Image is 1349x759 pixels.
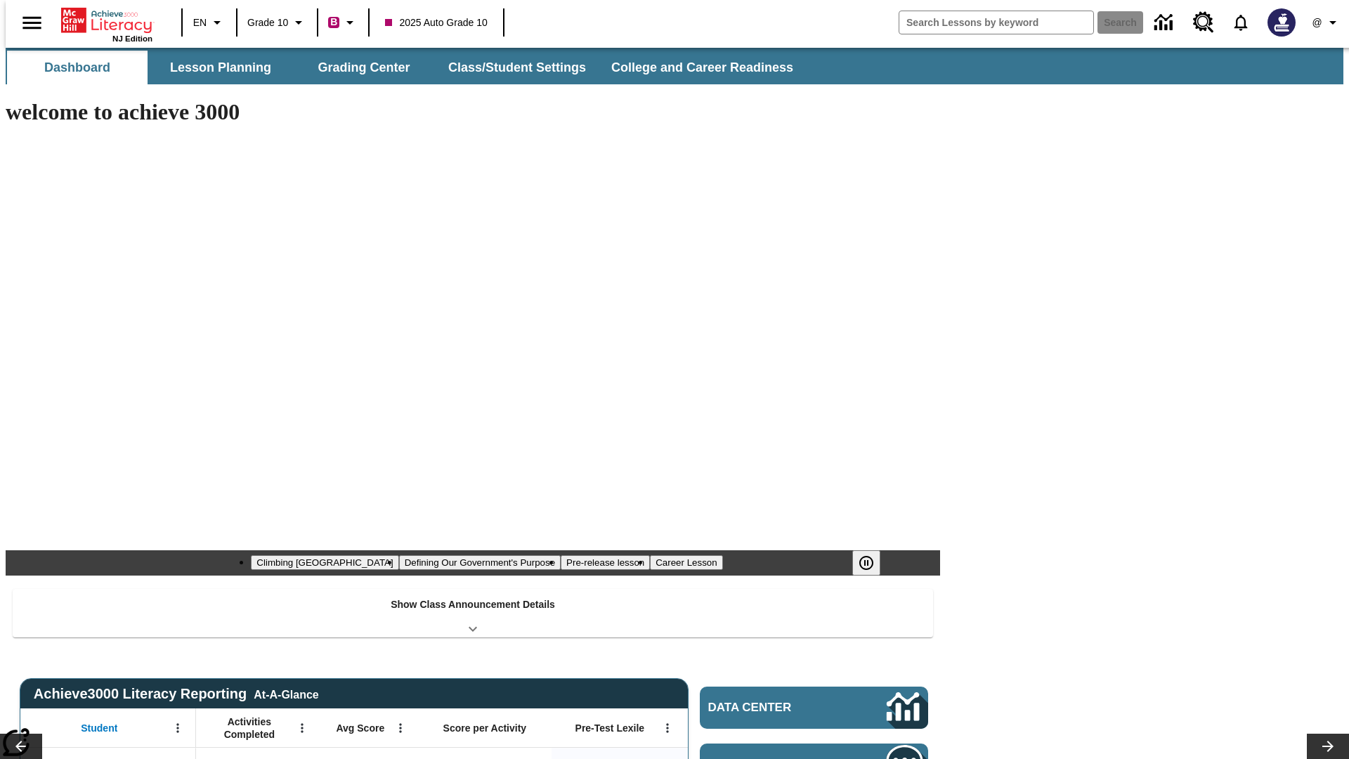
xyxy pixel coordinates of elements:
span: NJ Edition [112,34,152,43]
span: Activities Completed [203,715,296,741]
button: College and Career Readiness [600,51,804,84]
button: Slide 2 Defining Our Government's Purpose [399,555,561,570]
button: Language: EN, Select a language [187,10,232,35]
button: Class/Student Settings [437,51,597,84]
button: Open Menu [390,718,411,739]
input: search field [899,11,1093,34]
div: At-A-Glance [254,686,318,701]
span: B [330,13,337,31]
span: EN [193,15,207,30]
span: Score per Activity [443,722,527,734]
div: Pause [852,550,894,576]
button: Grading Center [294,51,434,84]
a: Notifications [1223,4,1259,41]
button: Lesson Planning [150,51,291,84]
button: Select a new avatar [1259,4,1304,41]
button: Open side menu [11,2,53,44]
button: Pause [852,550,880,576]
div: SubNavbar [6,51,806,84]
div: Show Class Announcement Details [13,589,933,637]
img: Avatar [1267,8,1296,37]
button: Dashboard [7,51,148,84]
button: Open Menu [292,718,313,739]
span: @ [1312,15,1322,30]
span: 2025 Auto Grade 10 [385,15,487,30]
span: Avg Score [336,722,384,734]
div: Home [61,5,152,43]
a: Home [61,6,152,34]
span: Achieve3000 Literacy Reporting [34,686,319,702]
a: Resource Center, Will open in new tab [1185,4,1223,41]
span: Data Center [708,701,840,715]
button: Open Menu [167,718,188,739]
p: Show Class Announcement Details [391,597,555,612]
a: Data Center [700,687,928,729]
button: Profile/Settings [1304,10,1349,35]
span: Grade 10 [247,15,288,30]
button: Grade: Grade 10, Select a grade [242,10,313,35]
button: Open Menu [657,718,678,739]
a: Data Center [1146,4,1185,42]
button: Slide 3 Pre-release lesson [561,555,650,570]
span: Student [81,722,117,734]
div: SubNavbar [6,48,1343,84]
h1: welcome to achieve 3000 [6,99,940,125]
button: Boost Class color is violet red. Change class color [322,10,364,35]
button: Slide 4 Career Lesson [650,555,722,570]
button: Lesson carousel, Next [1307,734,1349,759]
button: Slide 1 Climbing Mount Tai [251,555,398,570]
span: Pre-Test Lexile [575,722,645,734]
